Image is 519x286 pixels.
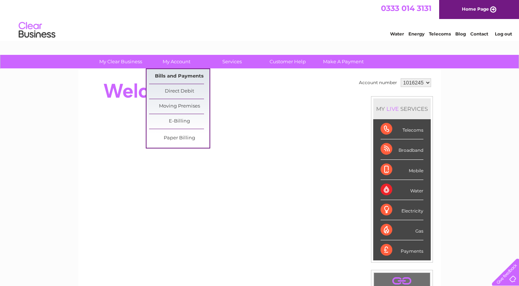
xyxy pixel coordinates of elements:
[257,55,318,68] a: Customer Help
[381,200,423,220] div: Electricity
[202,55,262,68] a: Services
[385,105,400,112] div: LIVE
[381,240,423,260] div: Payments
[455,31,466,37] a: Blog
[146,55,207,68] a: My Account
[357,76,399,89] td: Account number
[381,180,423,200] div: Water
[18,19,56,41] img: logo.png
[381,160,423,180] div: Mobile
[149,69,210,84] a: Bills and Payments
[90,55,151,68] a: My Clear Business
[373,98,431,119] div: MY SERVICES
[470,31,488,37] a: Contact
[87,4,433,35] div: Clear Business is a trading name of Verastar Limited (registered in [GEOGRAPHIC_DATA] No. 3667643...
[381,139,423,159] div: Broadband
[149,99,210,114] a: Moving Premises
[390,31,404,37] a: Water
[381,119,423,139] div: Telecoms
[149,84,210,99] a: Direct Debit
[381,4,431,13] a: 0333 014 3131
[149,131,210,146] a: Paper Billing
[408,31,425,37] a: Energy
[149,114,210,129] a: E-Billing
[381,220,423,240] div: Gas
[495,31,512,37] a: Log out
[429,31,451,37] a: Telecoms
[313,55,374,68] a: Make A Payment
